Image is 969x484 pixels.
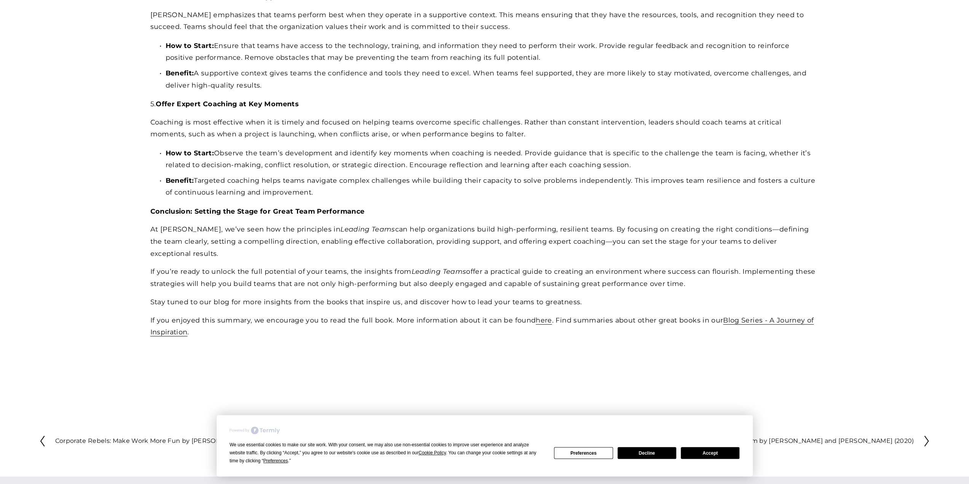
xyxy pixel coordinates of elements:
p: 5. [150,98,819,110]
div: Cookie Consent Prompt [217,415,753,476]
p: Targeted coaching helps teams navigate complex challenges while building their capacity to solve ... [165,174,819,198]
img: Powered by Termly [230,426,280,434]
em: Leading Teams [412,267,466,275]
div: We use essential cookies to make our site work. With your consent, we may also use non-essential ... [230,441,545,465]
p: If you enjoyed this summary, we encourage you to read the full book. More information about it ca... [150,314,819,338]
p: Observe the team’s development and identify key moments when coaching is needed. Provide guidance... [165,147,819,171]
a: Corporate Rebels: Make Work More Fun by [PERSON_NAME] and Pim de Morree (2020) [39,435,329,447]
p: Coaching is most effective when it is timely and focused on helping teams overcome specific chall... [150,116,819,140]
button: Decline [618,447,676,459]
em: Leading Teams [340,225,395,233]
strong: Benefit: [165,69,194,77]
strong: How to Start: [165,42,214,50]
span: Cookie Policy [418,450,446,455]
p: Ensure that teams have access to the technology, training, and information they need to perform t... [165,40,819,64]
button: Accept [681,447,739,459]
strong: Conclusion: Setting the Stage for Great Team Performance [150,207,364,215]
p: Stay tuned to our blog for more insights from the books that inspire us, and discover how to lead... [150,296,819,308]
strong: Offer Expert Coaching at Key Moments [156,100,299,108]
h2: Corporate Rebels: Make Work More Fun by [PERSON_NAME] and Pim de Morree (2020) [55,438,329,444]
strong: Benefit: [165,176,194,184]
span: Preferences [263,458,288,463]
strong: How to Start: [165,149,214,157]
p: At [PERSON_NAME], we’ve seen how the principles in can help organizations build high-performing, ... [150,223,819,259]
p: If you’re ready to unlock the full potential of your teams, the insights from offer a practical g... [150,265,819,289]
p: A supportive context gives teams the confidence and tools they need to excel. When teams feel sup... [165,67,819,91]
button: Preferences [554,447,613,459]
a: here [536,316,552,324]
p: [PERSON_NAME] emphasizes that teams perform best when they operate in a supportive context. This ... [150,9,819,33]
